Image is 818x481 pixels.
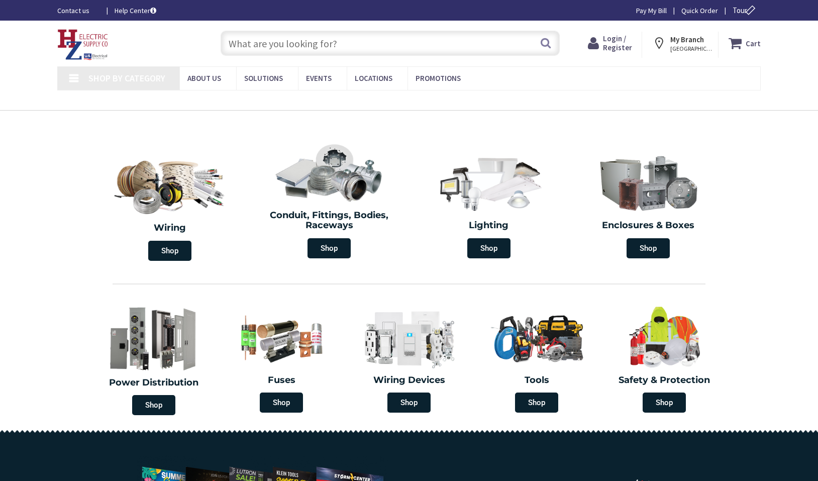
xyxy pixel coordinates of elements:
[132,395,175,415] span: Shop
[652,34,708,52] div: My Branch [GEOGRAPHIC_DATA], [GEOGRAPHIC_DATA]
[308,238,351,258] span: Shop
[90,148,250,266] a: Wiring Shop
[148,241,191,261] span: Shop
[355,73,392,83] span: Locations
[627,238,670,258] span: Shop
[417,221,561,231] h2: Lighting
[608,375,721,386] h2: Safety & Protection
[480,375,593,386] h2: Tools
[412,148,566,263] a: Lighting Shop
[95,378,213,388] h2: Power Distribution
[588,34,632,52] a: Login / Register
[187,73,221,83] span: About Us
[57,6,98,16] a: Contact us
[348,300,470,418] a: Wiring Devices Shop
[244,73,283,83] span: Solutions
[729,34,761,52] a: Cart
[670,45,713,53] span: [GEOGRAPHIC_DATA], [GEOGRAPHIC_DATA]
[571,148,726,263] a: Enclosures & Boxes Shop
[603,300,726,418] a: Safety & Protection Shop
[88,72,165,84] span: Shop By Category
[353,375,465,386] h2: Wiring Devices
[57,29,109,60] img: HZ Electric Supply
[515,393,558,413] span: Shop
[306,73,332,83] span: Events
[252,138,407,263] a: Conduit, Fittings, Bodies, Raceways Shop
[225,375,338,386] h2: Fuses
[636,6,667,16] a: Pay My Bill
[733,6,758,15] span: Tour
[475,300,598,418] a: Tools Shop
[670,35,704,44] strong: My Branch
[221,31,560,56] input: What are you looking for?
[257,211,402,231] h2: Conduit, Fittings, Bodies, Raceways
[90,299,218,420] a: Power Distribution Shop
[95,223,245,233] h2: Wiring
[220,300,343,418] a: Fuses Shop
[603,34,632,52] span: Login / Register
[115,6,156,16] a: Help Center
[387,393,431,413] span: Shop
[467,238,510,258] span: Shop
[746,34,761,52] strong: Cart
[416,73,461,83] span: Promotions
[576,221,721,231] h2: Enclosures & Boxes
[643,393,686,413] span: Shop
[260,393,303,413] span: Shop
[681,6,718,16] a: Quick Order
